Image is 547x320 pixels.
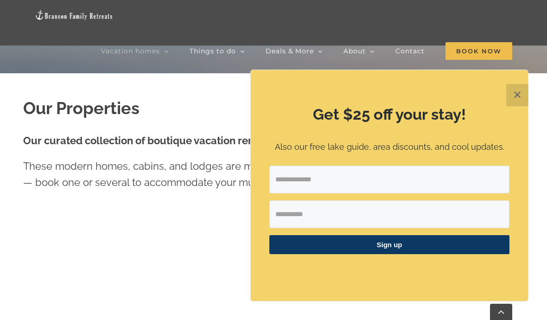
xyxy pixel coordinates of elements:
a: Vacation homes [101,36,169,66]
nav: Main Menu Sticky [101,36,512,66]
button: Sign up [269,235,509,254]
h2: Get $25 off your stay! [269,104,509,125]
img: Branson Family Retreats Logo [35,10,114,20]
a: Deals & More [266,36,323,66]
span: Vacation homes [101,48,160,54]
strong: Our curated collection of boutique vacation rentals are purpose-built for your family. [23,134,435,147]
input: First Name [269,200,509,228]
a: Things to do [190,36,245,66]
p: ​ [269,266,509,275]
span: Contact [395,48,425,54]
a: Book Now [445,36,512,66]
p: Also our free lake guide, area discounts, and cool updates. [269,141,509,154]
a: About [343,36,375,66]
a: Contact [395,36,425,66]
span: Things to do [190,48,236,54]
span: About [343,48,366,54]
span: Deals & More [266,48,314,54]
span: Book Now [445,42,512,60]
input: Email Address [269,166,509,193]
strong: Our Properties [23,98,140,118]
p: These modern homes, cabins, and lodges are mostly dog-friendly and some are wheelchair accessible... [23,158,524,191]
button: Close [506,84,528,106]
